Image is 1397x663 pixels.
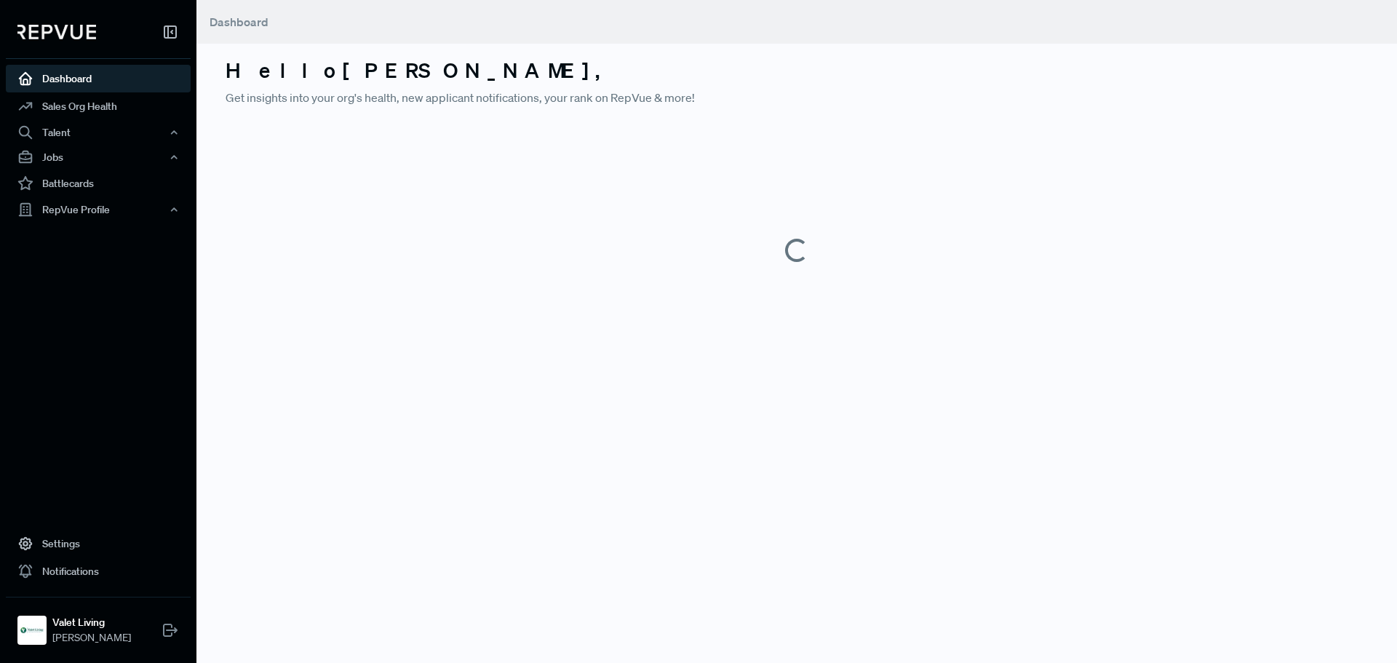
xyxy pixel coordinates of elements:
span: Dashboard [210,15,268,29]
h3: Hello [PERSON_NAME] , [226,58,1368,83]
a: Dashboard [6,65,191,92]
p: Get insights into your org's health, new applicant notifications, your rank on RepVue & more! [226,89,1368,106]
button: Jobs [6,145,191,170]
button: Talent [6,120,191,145]
a: Battlecards [6,170,191,197]
a: Settings [6,530,191,557]
span: [PERSON_NAME] [52,630,131,646]
img: Valet Living [20,619,44,642]
strong: Valet Living [52,615,131,630]
button: RepVue Profile [6,197,191,222]
a: Valet LivingValet Living[PERSON_NAME] [6,597,191,651]
a: Notifications [6,557,191,585]
img: RepVue [17,25,96,39]
a: Sales Org Health [6,92,191,120]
